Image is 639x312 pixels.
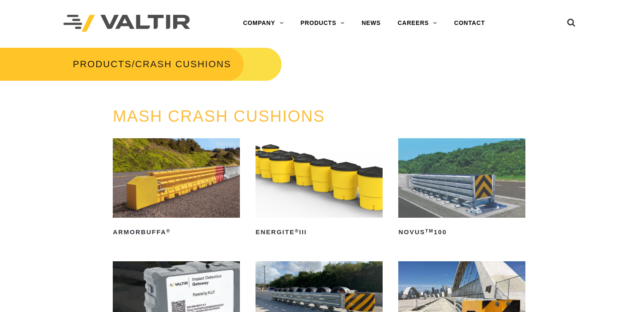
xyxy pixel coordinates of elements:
a: CONTACT [446,15,493,32]
a: COMPANY [234,15,292,32]
sup: ® [295,228,299,233]
a: NEWS [353,15,389,32]
img: Valtir [63,15,190,32]
a: MASH CRASH CUSHIONS [113,107,325,125]
a: ArmorBuffa® [113,138,240,239]
a: ENERGITE®III [256,138,383,239]
sup: ® [166,228,171,233]
h2: ArmorBuffa [113,225,240,239]
h2: NOVUS 100 [398,225,525,239]
sup: TM [425,228,434,233]
h2: ENERGITE III [256,225,383,239]
a: NOVUSTM100 [398,138,525,239]
a: CAREERS [389,15,446,32]
a: PRODUCTS [292,15,353,32]
a: PRODUCTS [73,59,132,69]
span: CRASH CUSHIONS [135,59,231,69]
